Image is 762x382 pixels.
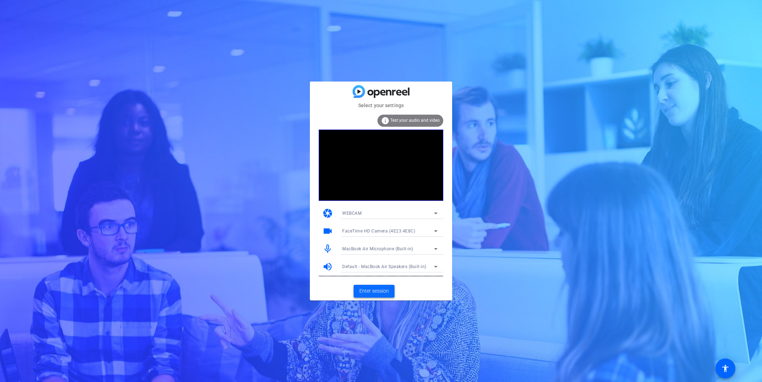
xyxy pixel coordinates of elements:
span: MacBook Air Microphone (Built-in) [342,246,413,251]
span: Default - MacBook Air Speakers (Built-in) [342,264,427,269]
span: Enter session [359,287,389,295]
mat-icon: accessibility [721,364,730,373]
mat-icon: info [381,116,390,125]
span: Test your audio and video [390,118,440,123]
mat-icon: mic_none [322,244,333,254]
mat-icon: videocam [322,226,333,236]
mat-card-subtitle: Select your settings [310,101,452,109]
button: Enter session [354,285,395,298]
mat-icon: camera [322,208,333,219]
mat-icon: volume_up [322,261,333,272]
span: WEBCAM [342,211,361,216]
img: blue-gradient.svg [353,85,409,98]
span: FaceTime HD Camera (4E23:4E8C) [342,229,415,234]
